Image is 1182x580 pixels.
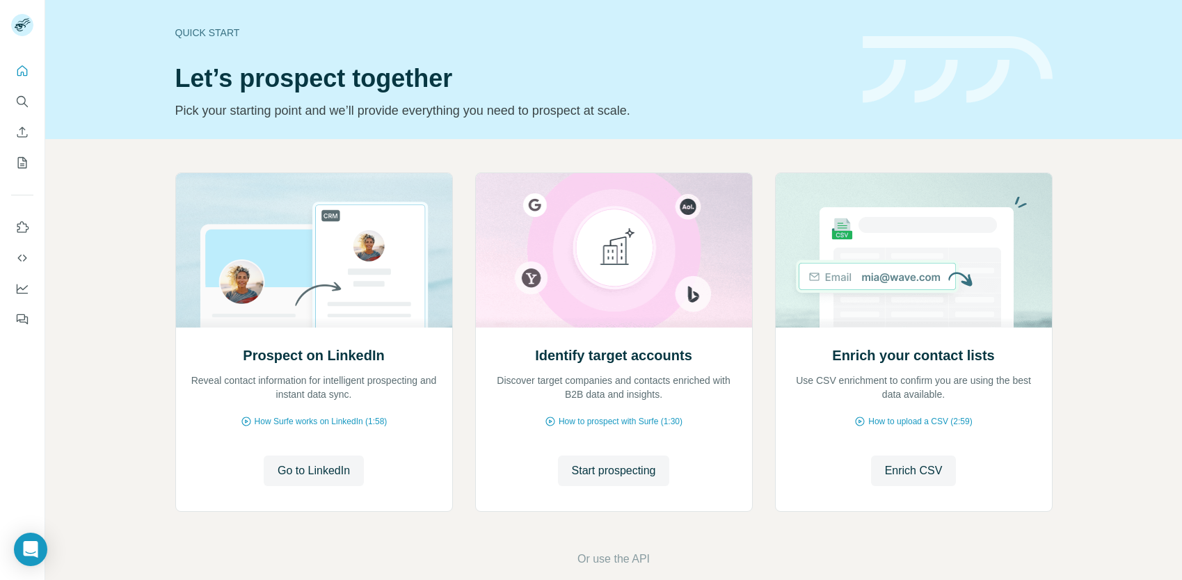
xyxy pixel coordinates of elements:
[175,173,453,328] img: Prospect on LinkedIn
[490,373,738,401] p: Discover target companies and contacts enriched with B2B data and insights.
[243,346,384,365] h2: Prospect on LinkedIn
[11,120,33,145] button: Enrich CSV
[14,533,47,566] div: Open Intercom Messenger
[278,462,350,479] span: Go to LinkedIn
[11,276,33,301] button: Dashboard
[11,307,33,332] button: Feedback
[175,101,846,120] p: Pick your starting point and we’ll provide everything you need to prospect at scale.
[535,346,692,365] h2: Identify target accounts
[871,456,957,486] button: Enrich CSV
[885,462,943,479] span: Enrich CSV
[559,415,682,428] span: How to prospect with Surfe (1:30)
[11,150,33,175] button: My lists
[832,346,994,365] h2: Enrich your contact lists
[11,215,33,240] button: Use Surfe on LinkedIn
[790,373,1038,401] p: Use CSV enrichment to confirm you are using the best data available.
[11,245,33,271] button: Use Surfe API
[190,373,438,401] p: Reveal contact information for intelligent prospecting and instant data sync.
[264,456,364,486] button: Go to LinkedIn
[572,462,656,479] span: Start prospecting
[11,58,33,83] button: Quick start
[11,89,33,114] button: Search
[558,456,670,486] button: Start prospecting
[475,173,753,328] img: Identify target accounts
[775,173,1053,328] img: Enrich your contact lists
[577,551,650,567] button: Or use the API
[175,65,846,92] h1: Let’s prospect together
[175,26,846,40] div: Quick start
[863,36,1053,104] img: banner
[255,415,388,428] span: How Surfe works on LinkedIn (1:58)
[868,415,972,428] span: How to upload a CSV (2:59)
